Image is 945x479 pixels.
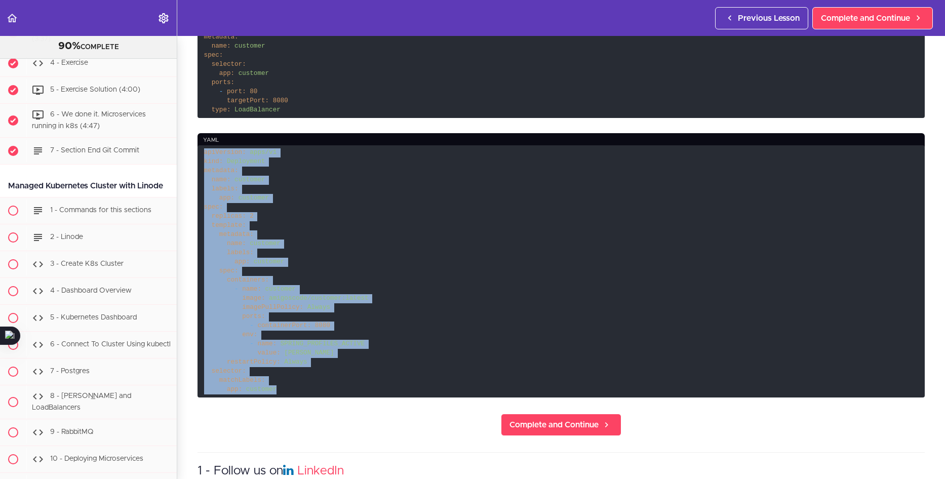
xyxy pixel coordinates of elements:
[50,455,143,462] span: 10 - Deploying Microservices
[234,258,250,265] span: app:
[219,267,239,274] span: spec:
[50,368,90,375] span: 7 - Postgres
[6,12,18,24] svg: Back to course curriculum
[13,40,164,53] div: COMPLETE
[227,386,242,393] span: app:
[257,322,311,329] span: containerPort:
[212,106,231,113] span: type:
[212,176,231,183] span: name:
[227,276,269,284] span: containers:
[198,133,925,147] div: yaml
[212,185,239,192] span: labels:
[250,213,254,220] span: 2
[509,419,599,431] span: Complete and Continue
[227,88,246,95] span: port:
[212,43,231,50] span: name:
[50,207,151,214] span: 1 - Commands for this sections
[58,41,81,51] span: 90%
[50,60,88,67] span: 4 - Exercise
[307,304,330,311] span: Always
[254,258,284,265] span: customer
[204,167,239,174] span: metadata:
[239,194,269,202] span: customer
[269,295,369,302] span: amigoscode/customer:latest
[50,260,124,267] span: 3 - Create K8s Cluster
[219,70,234,77] span: app:
[250,149,277,156] span: apps/v1
[501,414,621,436] a: Complete and Continue
[812,7,933,29] a: Complete and Continue
[239,70,269,77] span: customer
[297,465,344,477] a: LinkedIn
[257,340,277,347] span: name:
[242,295,265,302] span: image:
[715,7,808,29] a: Previous Lesson
[227,240,246,247] span: name:
[242,304,303,311] span: imagePullPolicy:
[50,287,132,294] span: 4 - Dashboard Overview
[50,87,140,94] span: 5 - Exercise Solution (4:00)
[219,88,223,95] span: -
[246,386,277,393] span: customer
[227,358,281,366] span: restartPolicy:
[227,249,254,256] span: labels:
[738,12,800,24] span: Previous Lesson
[204,204,223,211] span: spec:
[250,240,280,247] span: customer
[32,111,146,130] span: 6 - We done it. Microservices running in k8s (4:47)
[273,97,288,104] span: 8080
[281,340,365,347] span: SPRING_PROFILES_ACTIVE
[284,358,307,366] span: Always
[250,322,254,329] span: -
[158,12,170,24] svg: Settings Menu
[257,349,280,356] span: value:
[212,61,246,68] span: selector:
[234,106,281,113] span: LoadBalancer
[219,194,234,202] span: app:
[250,340,254,347] span: -
[234,43,265,50] span: customer
[212,368,246,375] span: selector:
[234,176,265,183] span: customer
[250,88,257,95] span: 80
[315,322,330,329] span: 8080
[32,392,131,411] span: 8 - [PERSON_NAME] and LoadBalancers
[204,52,223,59] span: spec:
[212,222,246,229] span: template:
[227,158,265,165] span: Deployment
[50,233,83,241] span: 2 - Linode
[234,286,239,293] span: -
[204,158,223,165] span: kind:
[227,97,269,104] span: targetPort:
[284,349,334,356] span: [PERSON_NAME]
[219,231,254,238] span: metadata:
[242,286,261,293] span: name:
[265,286,296,293] span: customer
[242,313,265,320] span: ports:
[50,341,171,348] span: 6 - Connect To Cluster Using kubectl
[242,331,257,338] span: env:
[821,12,910,24] span: Complete and Continue
[219,377,265,384] span: matchLabels:
[204,33,239,41] span: metadata:
[212,79,234,86] span: ports:
[212,213,246,220] span: replicas:
[50,147,139,154] span: 7 - Section End Git Commit
[50,314,137,321] span: 5 - Kubernetes Dashboard
[204,149,246,156] span: apiVersion:
[50,428,94,435] span: 9 - RabbitMQ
